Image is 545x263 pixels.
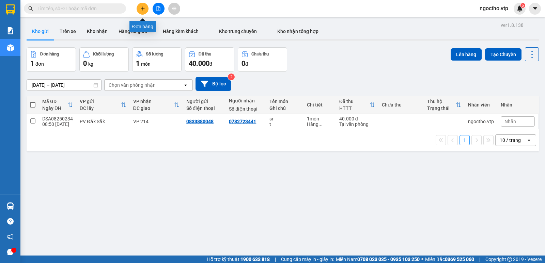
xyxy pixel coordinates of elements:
[339,99,370,104] div: Đã thu
[485,48,521,61] button: Tạo Chuyến
[479,256,480,263] span: |
[468,102,494,108] div: Nhân viên
[7,27,14,34] img: solution-icon
[153,3,165,15] button: file-add
[427,99,456,104] div: Thu hộ
[382,102,420,108] div: Chưa thu
[40,52,59,56] div: Đơn hàng
[229,119,256,124] div: 0782723441
[28,6,33,11] span: search
[146,52,163,56] div: Số lượng
[189,59,209,67] span: 40.000
[421,258,423,261] span: ⚪️
[427,105,456,111] div: Trạng thái
[504,119,516,124] span: Nhãn
[526,137,532,143] svg: open
[501,21,524,29] div: ver 1.8.138
[209,61,212,67] span: đ
[129,21,156,32] div: Đơn hàng
[318,121,323,127] span: ...
[460,135,470,145] button: 1
[307,121,332,127] div: Hàng thông thường
[37,5,118,12] input: Tìm tên, số ĐT hoặc mã đơn
[336,256,420,263] span: Miền Nam
[7,249,14,255] span: message
[229,106,263,112] div: Số điện thoại
[81,23,113,39] button: Kho nhận
[113,23,153,39] button: Hàng đã giao
[172,6,176,11] span: aim
[468,119,494,124] div: ngoctho.vtp
[521,3,524,8] span: 5
[35,61,44,67] span: đơn
[137,3,149,15] button: plus
[185,47,234,72] button: Đã thu40.000đ
[339,105,370,111] div: HTTT
[269,121,300,127] div: t
[424,96,465,114] th: Toggle SortBy
[132,47,182,72] button: Số lượng1món
[7,44,14,51] img: warehouse-icon
[27,47,76,72] button: Đơn hàng1đơn
[7,218,14,225] span: question-circle
[269,99,300,104] div: Tên món
[336,96,378,114] th: Toggle SortBy
[186,119,214,124] div: 0833880048
[39,96,76,114] th: Toggle SortBy
[501,102,535,108] div: Nhãn
[357,257,420,262] strong: 0708 023 035 - 0935 103 250
[474,4,514,13] span: ngoctho.vtp
[281,256,334,263] span: Cung cấp máy in - giấy in:
[42,105,67,111] div: Ngày ĐH
[42,121,73,127] div: 08:50 [DATE]
[517,5,523,12] img: icon-new-feature
[196,77,231,91] button: Bộ lọc
[183,82,188,88] svg: open
[76,96,130,114] th: Toggle SortBy
[520,3,525,8] sup: 5
[425,256,474,263] span: Miền Bắc
[140,6,145,11] span: plus
[27,80,101,91] input: Select a date range.
[88,61,93,67] span: kg
[242,59,245,67] span: 0
[133,105,174,111] div: ĐC giao
[275,256,276,263] span: |
[168,3,180,15] button: aim
[269,116,300,121] div: sr
[277,29,318,34] span: Kho nhận tổng hợp
[136,59,140,67] span: 1
[133,119,180,124] div: VP 214
[93,52,114,56] div: Khối lượng
[133,99,174,104] div: VP nhận
[54,23,81,39] button: Trên xe
[42,116,73,121] div: DSA08250234
[507,257,512,262] span: copyright
[500,137,521,144] div: 10 / trang
[238,47,287,72] button: Chưa thu0đ
[251,52,269,56] div: Chưa thu
[79,47,129,72] button: Khối lượng0kg
[228,73,235,80] sup: 2
[130,96,183,114] th: Toggle SortBy
[269,105,300,111] div: Ghi chú
[245,61,248,67] span: đ
[199,52,211,56] div: Đã thu
[141,61,151,67] span: món
[339,116,375,121] div: 40.000 đ
[307,116,332,121] div: 1 món
[339,121,375,127] div: Tại văn phòng
[229,98,263,103] div: Người nhận
[7,233,14,240] span: notification
[207,256,270,263] span: Hỗ trợ kỹ thuật:
[83,59,87,67] span: 0
[186,105,222,111] div: Số điện thoại
[80,105,121,111] div: ĐC lấy
[27,23,54,39] button: Kho gửi
[240,257,270,262] strong: 1900 633 818
[532,5,538,12] span: caret-down
[186,99,222,104] div: Người gửi
[307,102,332,108] div: Chi tiết
[529,3,541,15] button: caret-down
[80,119,126,124] div: PV Đắk Sắk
